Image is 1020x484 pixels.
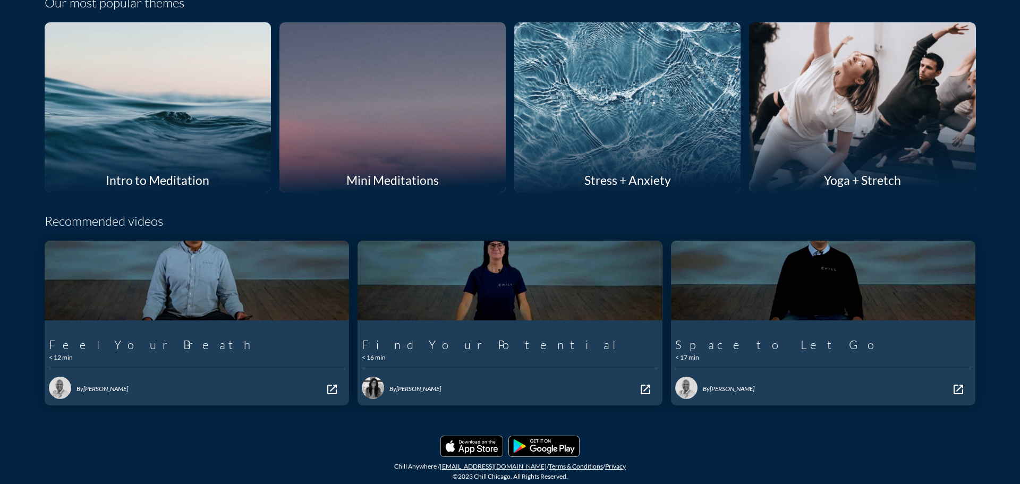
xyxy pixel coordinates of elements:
i: open_in_new [639,383,652,396]
span: [PERSON_NAME] [83,385,128,393]
span: By [76,385,83,393]
i: open_in_new [952,383,965,396]
span: By [389,385,396,393]
img: 1582832593142%20-%2027a774d8d5.png [675,377,698,399]
div: Chill Anywhere / / / ©2023 Chill Chicago. All Rights Reserved. [3,461,1017,481]
i: open_in_new [326,383,338,396]
a: Privacy [605,462,626,470]
span: By [703,385,710,393]
div: Intro to Meditation [45,168,271,192]
a: Terms & Conditions [549,462,603,470]
img: 1582832593142%20-%2027a774d8d5.png [49,377,71,399]
div: Stress + Anxiety [514,168,741,192]
span: [PERSON_NAME] [710,385,754,393]
div: Yoga + Stretch [749,168,975,192]
img: Playmarket [508,436,580,457]
h4: Recommended videos [45,214,976,229]
img: Applestore [440,436,503,457]
div: Mini Meditations [279,168,506,192]
img: 1586445345380%20-%20Steph_Chill_Profile_Temporary_BW.jpg [362,377,384,399]
span: [PERSON_NAME] [396,385,441,393]
a: [EMAIL_ADDRESS][DOMAIN_NAME] [440,462,547,470]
